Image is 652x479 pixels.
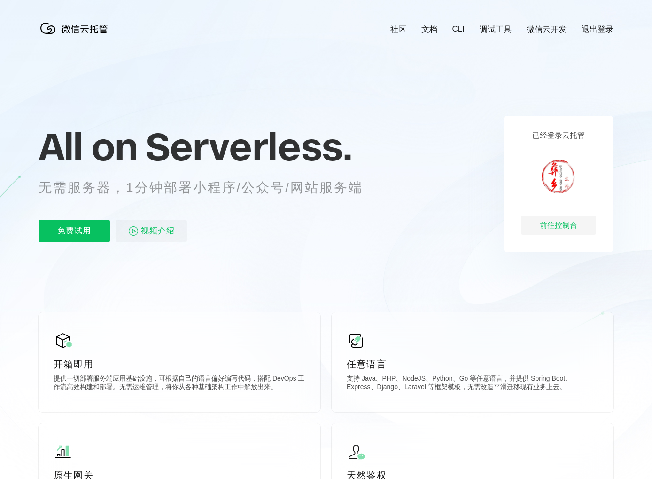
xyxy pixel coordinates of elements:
p: 已经登录云托管 [532,131,585,141]
a: 文档 [421,24,437,35]
a: 社区 [390,24,406,35]
a: CLI [452,24,465,34]
span: Serverless. [146,123,352,170]
span: 视频介绍 [141,220,175,242]
p: 支持 Java、PHP、NodeJS、Python、Go 等任意语言，并提供 Spring Boot、Express、Django、Laravel 等框架模板，无需改造平滑迁移现有业务上云。 [347,375,598,393]
a: 调试工具 [480,24,512,35]
div: 前往控制台 [521,216,596,235]
a: 微信云托管 [39,31,114,39]
a: 微信云开发 [527,24,567,35]
span: All on [39,123,137,170]
p: 免费试用 [39,220,110,242]
p: 提供一切部署服务端应用基础设施，可根据自己的语言偏好编写代码，搭配 DevOps 工作流高效构建和部署。无需运维管理，将你从各种基础架构工作中解放出来。 [54,375,305,393]
img: video_play.svg [128,225,139,237]
p: 开箱即用 [54,358,305,371]
img: 微信云托管 [39,19,114,38]
p: 无需服务器，1分钟部署小程序/公众号/网站服务端 [39,178,380,197]
a: 退出登录 [582,24,613,35]
p: 任意语言 [347,358,598,371]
